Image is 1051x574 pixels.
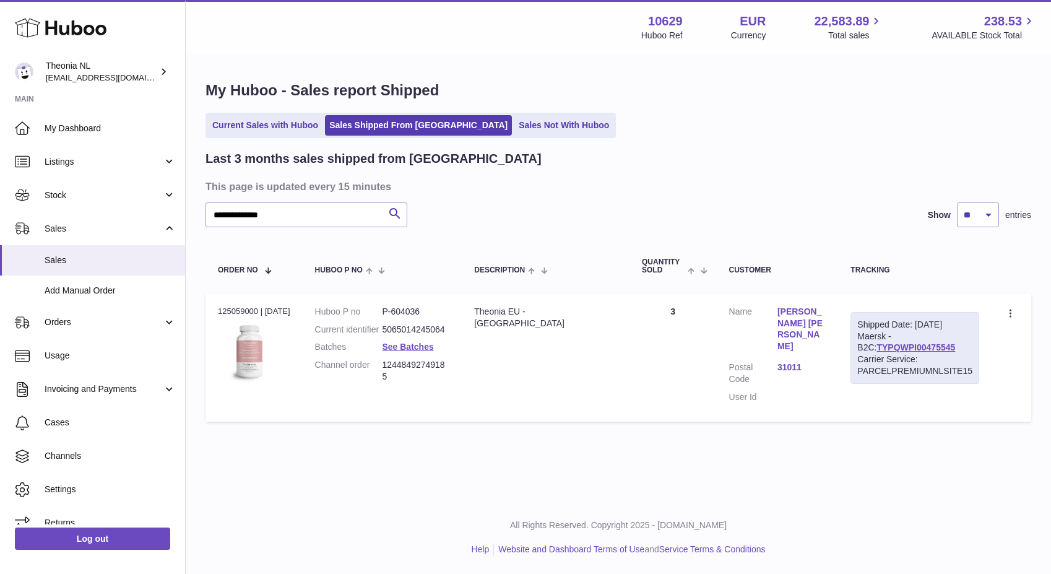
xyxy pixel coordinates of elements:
[382,342,433,352] a: See Batches
[196,520,1041,531] p: All Rights Reserved. Copyright 2025 - [DOMAIN_NAME]
[729,362,777,385] dt: Postal Code
[498,544,644,554] a: Website and Dashboard Terms of Use
[729,391,777,403] dt: User Id
[205,150,542,167] h2: Last 3 months sales shipped from [GEOGRAPHIC_DATA]
[648,13,683,30] strong: 10629
[629,294,717,422] td: 3
[45,417,176,428] span: Cases
[642,258,685,274] span: Quantity Sold
[729,306,777,356] dt: Name
[514,115,613,136] a: Sales Not With Huboo
[315,359,383,383] dt: Channel order
[45,517,176,529] span: Returns
[382,324,449,336] dd: 5065014245064
[315,341,383,353] dt: Batches
[45,189,163,201] span: Stock
[731,30,766,41] div: Currency
[777,362,826,373] a: 31011
[382,359,449,383] dd: 12448492749185
[494,544,765,555] li: and
[1005,209,1031,221] span: entries
[814,13,883,41] a: 22,583.89 Total sales
[45,316,163,328] span: Orders
[45,123,176,134] span: My Dashboard
[325,115,512,136] a: Sales Shipped From [GEOGRAPHIC_DATA]
[928,209,951,221] label: Show
[876,342,955,352] a: TYPQWPI00475545
[45,450,176,462] span: Channels
[45,156,163,168] span: Listings
[15,63,33,81] img: info@wholesomegoods.eu
[205,180,1028,193] h3: This page is updated every 15 minutes
[740,13,766,30] strong: EUR
[15,528,170,550] a: Log out
[729,266,826,274] div: Customer
[46,72,182,82] span: [EMAIL_ADDRESS][DOMAIN_NAME]
[45,223,163,235] span: Sales
[382,306,449,318] dd: P-604036
[45,285,176,297] span: Add Manual Order
[218,306,290,317] div: 125059000 | [DATE]
[45,484,176,495] span: Settings
[45,383,163,395] span: Invoicing and Payments
[641,30,683,41] div: Huboo Ref
[984,13,1022,30] span: 238.53
[208,115,322,136] a: Current Sales with Huboo
[45,350,176,362] span: Usage
[46,60,157,84] div: Theonia NL
[932,13,1036,41] a: 238.53 AVAILABLE Stock Total
[850,266,979,274] div: Tracking
[205,80,1031,100] h1: My Huboo - Sales report Shipped
[828,30,883,41] span: Total sales
[814,13,869,30] span: 22,583.89
[857,319,972,331] div: Shipped Date: [DATE]
[218,266,258,274] span: Order No
[315,324,383,336] dt: Current identifier
[218,321,280,383] img: 106291725893222.jpg
[472,544,490,554] a: Help
[932,30,1036,41] span: AVAILABLE Stock Total
[45,254,176,266] span: Sales
[474,306,617,329] div: Theonia EU - [GEOGRAPHIC_DATA]
[315,306,383,318] dt: Huboo P no
[474,266,525,274] span: Description
[659,544,766,554] a: Service Terms & Conditions
[850,312,979,384] div: Maersk - B2C:
[777,306,826,353] a: [PERSON_NAME] [PERSON_NAME]
[857,354,972,377] div: Carrier Service: PARCELPREMIUMNLSITE15
[315,266,363,274] span: Huboo P no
